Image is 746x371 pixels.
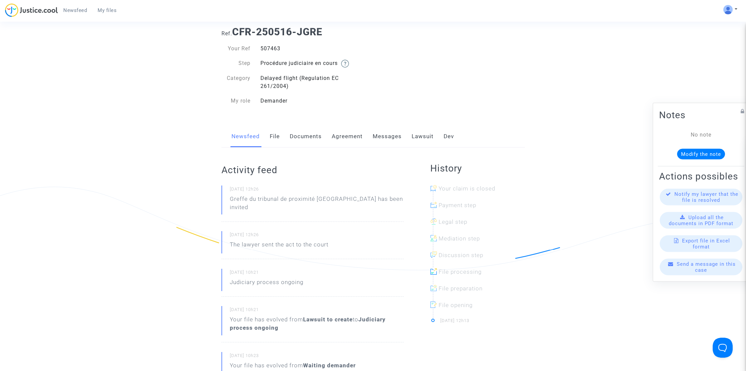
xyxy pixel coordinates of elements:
[255,97,373,105] div: Demander
[230,195,404,215] p: Greffe du tribunal de proximité [GEOGRAPHIC_DATA] has been invited
[341,60,349,68] img: help.svg
[230,278,303,290] p: Judiciary process ongoing
[92,5,122,15] a: My files
[290,126,322,148] a: Documents
[303,316,353,323] b: Lawsuit to create
[230,232,404,240] small: [DATE] 12h26
[231,126,260,148] a: Newsfeed
[216,45,256,53] div: Your Ref
[63,7,87,13] span: Newsfeed
[230,315,404,332] div: Your file has evolved from to
[230,353,404,361] small: [DATE] 10h23
[216,97,256,105] div: My role
[669,131,733,139] div: No note
[232,26,322,38] b: CFR-250516-JGRE
[216,59,256,68] div: Step
[430,163,525,174] h2: History
[270,126,280,148] a: File
[444,126,454,148] a: Dev
[255,59,373,68] div: Procédure judiciaire en cours
[5,3,58,17] img: jc-logo.svg
[373,126,402,148] a: Messages
[221,30,232,37] span: Ref.
[723,5,733,14] img: ALV-UjV5hOg1DK_6VpdGyI3GiCsbYcKFqGYcyigr7taMTixGzq57m2O-mEoJuuWBlO_HCk8JQ1zztKhP13phCubDFpGEbboIp...
[332,126,363,148] a: Agreement
[669,214,733,226] span: Upload all the documents in PDF format
[58,5,92,15] a: Newsfeed
[682,238,730,250] span: Export file in Excel format
[230,269,404,278] small: [DATE] 10h21
[412,126,434,148] a: Lawsuit
[230,307,404,315] small: [DATE] 10h21
[255,45,373,53] div: 507463
[439,185,495,192] span: Your claim is closed
[659,109,743,121] h2: Notes
[216,74,256,90] div: Category
[221,164,404,176] h2: Activity feed
[230,186,404,195] small: [DATE] 12h26
[230,240,328,252] p: The lawyer sent the act to the court
[713,338,733,358] iframe: Help Scout Beacon - Open
[677,149,725,160] button: Modify the note
[255,74,373,90] div: Delayed flight (Regulation EC 261/2004)
[677,261,736,273] span: Send a message in this case
[659,171,743,182] h2: Actions possibles
[98,7,117,13] span: My files
[674,191,738,203] span: Notify my lawyer that the file is resolved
